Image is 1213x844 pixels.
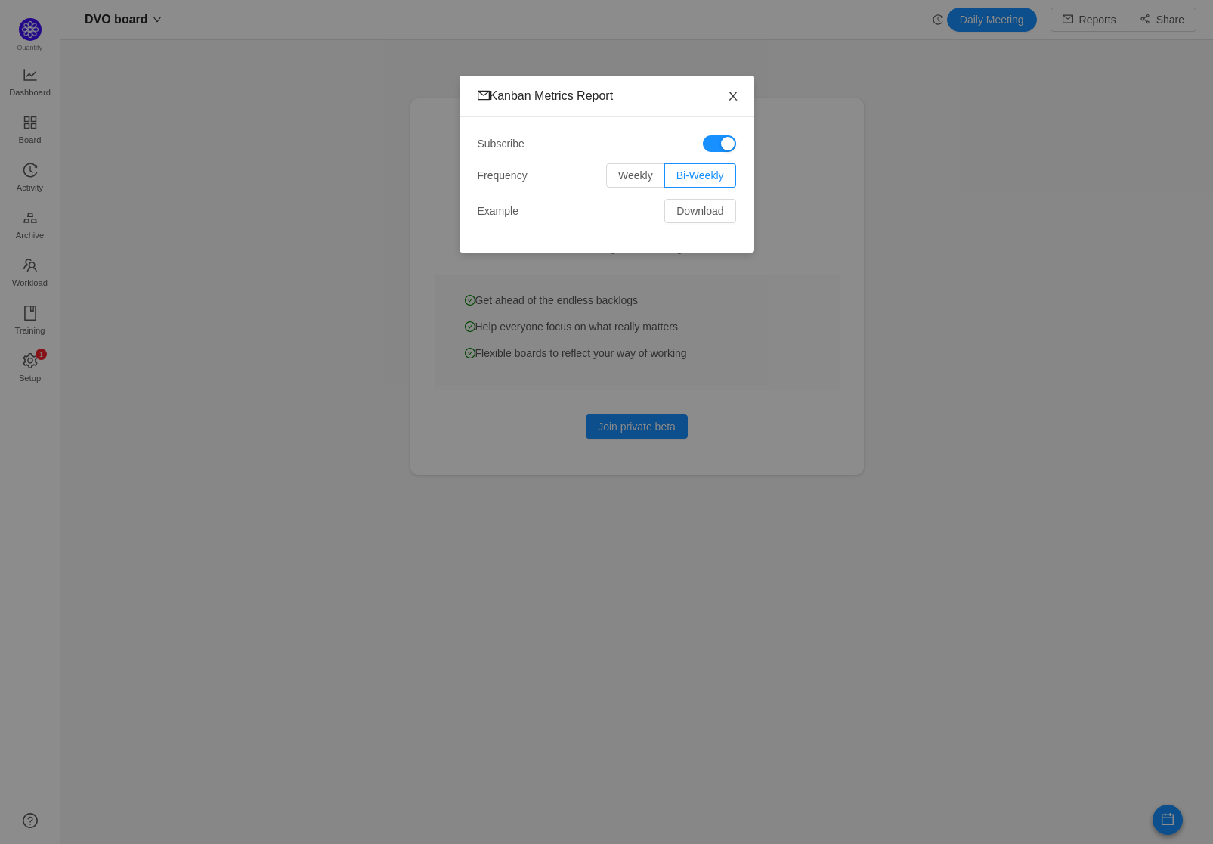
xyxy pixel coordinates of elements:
span: Bi-Weekly [676,169,724,182]
button: Download [664,199,735,223]
span: Frequency [478,168,528,184]
i: icon: close [727,90,739,102]
i: icon: mail [478,89,490,101]
span: Subscribe [478,136,524,152]
span: Weekly [618,169,653,182]
span: Example [478,203,518,219]
button: Close [712,76,754,118]
span: Kanban Metrics Report [478,89,614,102]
